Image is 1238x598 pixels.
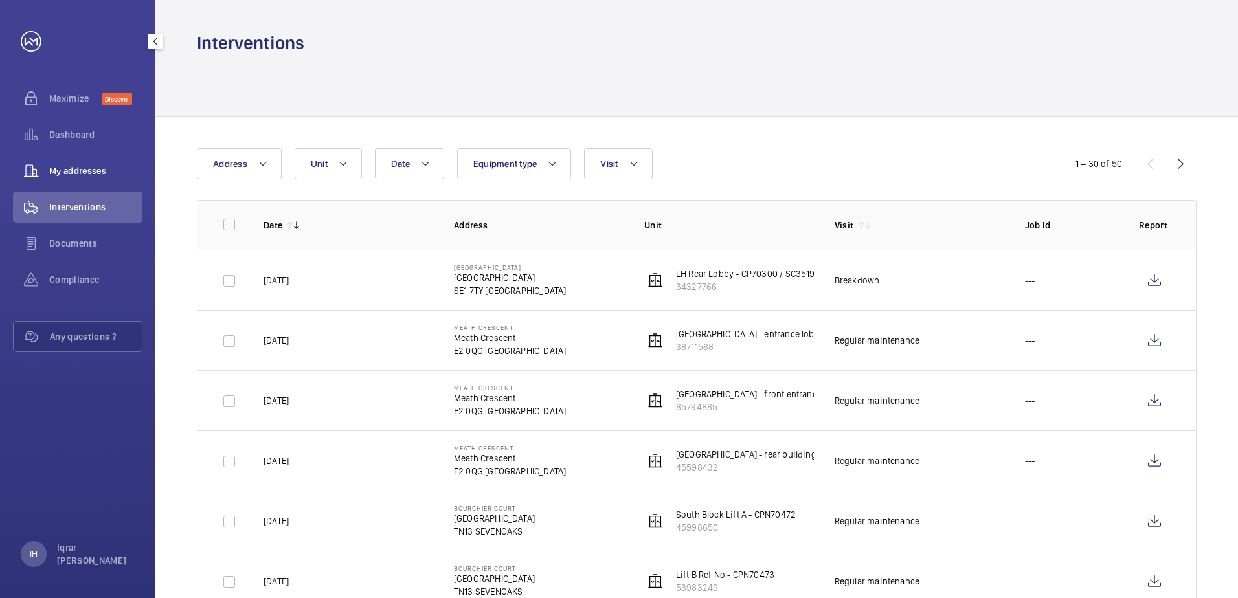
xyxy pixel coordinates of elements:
p: E2 0QG [GEOGRAPHIC_DATA] [454,404,566,417]
p: 38711568 [676,340,904,353]
span: Interventions [49,201,142,214]
p: Bourchier Court [454,504,535,512]
p: [GEOGRAPHIC_DATA] [454,263,567,271]
div: Breakdown [835,274,880,287]
div: Regular maintenance [835,575,919,588]
p: [GEOGRAPHIC_DATA] [454,572,535,585]
p: Meath Crescent [454,392,566,404]
img: elevator.svg [647,393,663,408]
img: elevator.svg [647,453,663,469]
p: --- [1025,394,1035,407]
p: Meath Crescent [454,331,566,344]
p: 85794885 [676,401,930,414]
h1: Interventions [197,31,304,55]
p: Bourchier Court [454,564,535,572]
span: Visit [600,159,618,169]
p: South Block Lift A - CPN70472 [676,508,796,521]
p: --- [1025,575,1035,588]
button: Address [197,148,282,179]
p: [GEOGRAPHIC_DATA] - front entrance lobby - lift 4 - U1012155 - 4 [676,388,930,401]
p: [GEOGRAPHIC_DATA] - entrance lobby - lift 1 - U1012155 - 1 [676,327,904,340]
p: 53983249 [676,581,774,594]
img: elevator.svg [647,272,663,288]
p: Job Id [1025,219,1118,232]
p: TN13 SEVENOAKS [454,585,535,598]
button: Date [375,148,444,179]
p: [GEOGRAPHIC_DATA] - rear building entrance - lift 3 - U1012155 - 3 [676,448,937,461]
span: My addresses [49,164,142,177]
button: Equipment type [457,148,572,179]
span: Equipment type [473,159,537,169]
p: --- [1025,274,1035,287]
p: Meath Crescent [454,384,566,392]
span: Compliance [49,273,142,286]
p: Report [1139,219,1170,232]
p: Visit [835,219,854,232]
span: Discover [102,93,132,105]
p: 45998650 [676,521,796,534]
img: elevator.svg [647,513,663,529]
p: [DATE] [264,454,289,467]
p: Meath Crescent [454,452,566,465]
p: 34327766 [676,280,820,293]
p: Lift B Ref No - CPN70473 [676,568,774,581]
div: 1 – 30 of 50 [1075,157,1122,170]
p: Meath Crescent [454,444,566,452]
p: IH [30,548,38,560]
p: Unit [644,219,814,232]
button: Visit [584,148,652,179]
p: TN13 SEVENOAKS [454,525,535,538]
p: E2 0QG [GEOGRAPHIC_DATA] [454,344,566,357]
p: [GEOGRAPHIC_DATA] [454,271,567,284]
p: --- [1025,515,1035,527]
span: Dashboard [49,128,142,141]
p: [DATE] [264,274,289,287]
p: SE1 7TY [GEOGRAPHIC_DATA] [454,284,567,297]
p: Address [454,219,624,232]
span: Unit [311,159,328,169]
p: [DATE] [264,575,289,588]
img: elevator.svg [647,573,663,589]
div: Regular maintenance [835,394,919,407]
p: [DATE] [264,515,289,527]
p: Iqrar [PERSON_NAME] [57,541,135,567]
p: 45598432 [676,461,937,474]
p: --- [1025,334,1035,347]
p: [DATE] [264,334,289,347]
span: Any questions ? [50,330,142,343]
p: E2 0QG [GEOGRAPHIC_DATA] [454,465,566,478]
div: Regular maintenance [835,334,919,347]
img: elevator.svg [647,333,663,348]
span: Maximize [49,92,102,105]
span: Documents [49,237,142,250]
div: Regular maintenance [835,454,919,467]
div: Regular maintenance [835,515,919,527]
p: [GEOGRAPHIC_DATA] [454,512,535,525]
p: --- [1025,454,1035,467]
span: Address [213,159,247,169]
p: Meath Crescent [454,324,566,331]
span: Date [391,159,410,169]
p: Date [264,219,282,232]
p: [DATE] [264,394,289,407]
button: Unit [295,148,362,179]
p: LH Rear Lobby - CP70300 / SC35194 [676,267,820,280]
